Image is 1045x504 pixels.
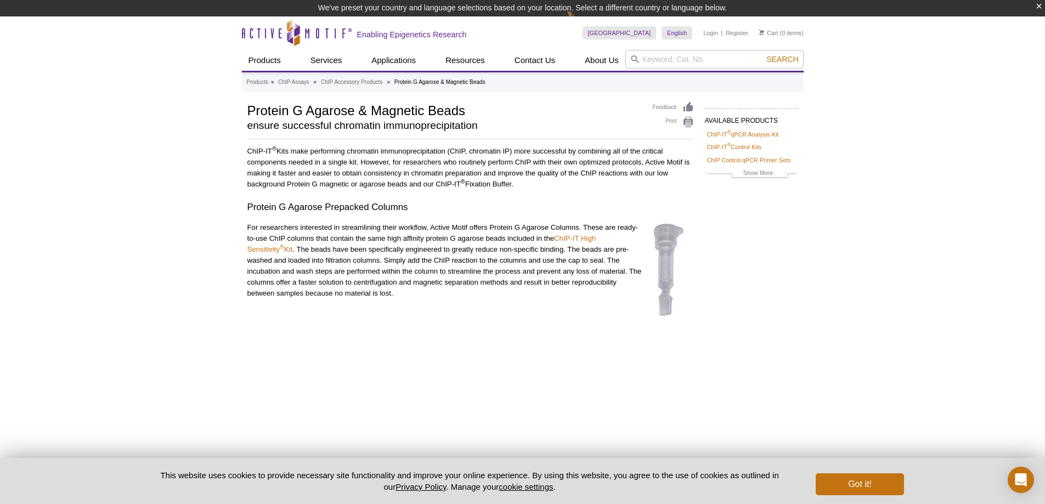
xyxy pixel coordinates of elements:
[726,29,748,37] a: Register
[304,50,349,71] a: Services
[653,116,694,128] a: Print
[707,129,779,139] a: ChIP-IT®qPCR Analysis Kit
[247,201,694,214] h3: Protein G Agarose Prepacked Columns
[707,142,762,152] a: ChIP-IT®Control Kits
[759,29,778,37] a: Cart
[653,101,694,114] a: Feedback
[365,50,422,71] a: Applications
[499,482,553,491] button: cookie settings
[763,54,801,64] button: Search
[721,26,723,39] li: |
[705,108,798,128] h2: AVAILABLE PRODUCTS
[357,30,467,39] h2: Enabling Epigenetics Research
[278,77,309,87] a: ChIP Assays
[759,26,804,39] li: (0 items)
[727,129,731,135] sup: ®
[314,79,317,85] li: »
[508,50,562,71] a: Contact Us
[707,155,791,165] a: ChIP Control qPCR Primer Sets
[242,50,287,71] a: Products
[247,77,268,87] a: Products
[247,121,642,131] h2: ensure successful chromatin immunoprecipitation
[642,222,694,318] img: Protien G Agarose Prepacked Column
[625,50,804,69] input: Keyword, Cat. No.
[578,50,625,71] a: About Us
[707,168,796,180] a: Show More
[247,146,694,190] p: ChIP-IT Kits make performing chromatin immunoprecipitation (ChIP, chromatin IP) more successful b...
[766,55,798,64] span: Search
[387,79,390,85] li: »
[662,26,692,39] a: English
[583,26,657,39] a: [GEOGRAPHIC_DATA]
[461,178,465,185] sup: ®
[759,30,764,35] img: Your Cart
[247,101,642,118] h1: Protein G Agarose & Magnetic Beads
[727,143,731,148] sup: ®
[271,79,274,85] li: »
[394,79,485,85] li: Protein G Agarose & Magnetic Beads
[280,243,284,250] sup: ®
[1008,467,1034,493] div: Open Intercom Messenger
[247,222,694,299] p: For researchers interested in streamlining their workflow, Active Motif offers Protein G Agarose ...
[142,469,798,492] p: This website uses cookies to provide necessary site functionality and improve your online experie...
[816,473,903,495] button: Got it!
[439,50,492,71] a: Resources
[321,77,383,87] a: ChIP Accessory Products
[567,8,596,34] img: Change Here
[703,29,718,37] a: Login
[396,482,446,491] a: Privacy Policy
[272,145,276,152] sup: ®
